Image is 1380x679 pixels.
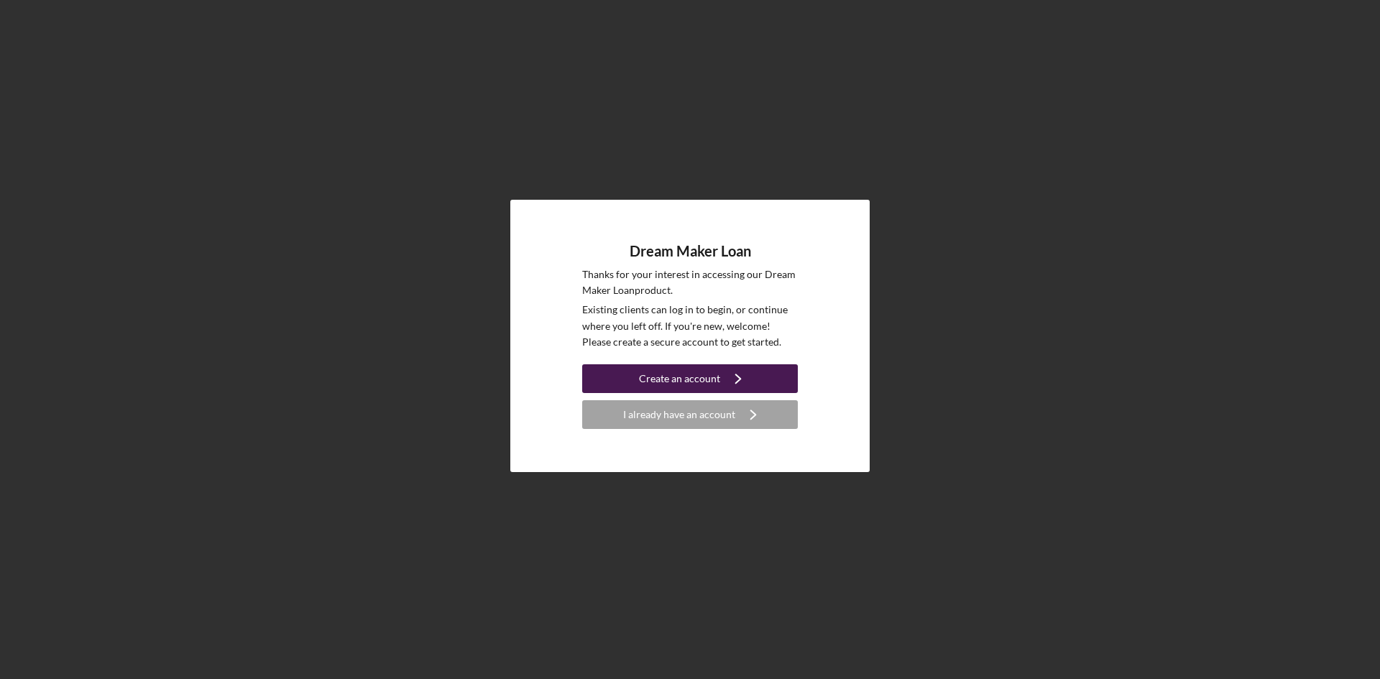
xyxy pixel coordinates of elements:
[582,400,798,429] button: I already have an account
[623,400,735,429] div: I already have an account
[639,364,720,393] div: Create an account
[582,364,798,393] button: Create an account
[630,243,751,259] h4: Dream Maker Loan
[582,267,798,299] p: Thanks for your interest in accessing our Dream Maker Loan product.
[582,364,798,397] a: Create an account
[582,302,798,350] p: Existing clients can log in to begin, or continue where you left off. If you're new, welcome! Ple...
